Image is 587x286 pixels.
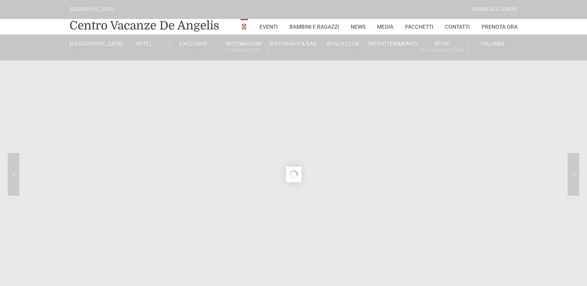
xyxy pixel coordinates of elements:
[351,19,365,34] a: News
[468,40,518,47] a: Italiano
[219,47,268,54] small: Rooms & Suites
[169,40,219,47] a: Exclusive
[260,19,278,34] a: Eventi
[119,40,169,47] a: Hotel
[472,6,518,13] div: Riviera Del Conero
[377,19,393,34] a: Media
[69,40,119,47] a: [GEOGRAPHIC_DATA]
[319,40,368,47] a: Beach Club
[445,19,470,34] a: Contatti
[69,6,114,13] div: [GEOGRAPHIC_DATA]
[481,41,504,47] span: Italiano
[405,19,433,34] a: Pacchetti
[368,40,418,47] a: Intrattenimento
[418,40,468,55] a: SportAll Season Tennis
[481,19,518,34] a: Prenota Ora
[268,40,318,47] a: Ristoranti & Bar
[219,40,268,55] a: SistemazioniRooms & Suites
[418,47,467,54] small: All Season Tennis
[289,19,339,34] a: Bambini e Ragazzi
[69,18,219,33] a: Centro Vacanze De Angelis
